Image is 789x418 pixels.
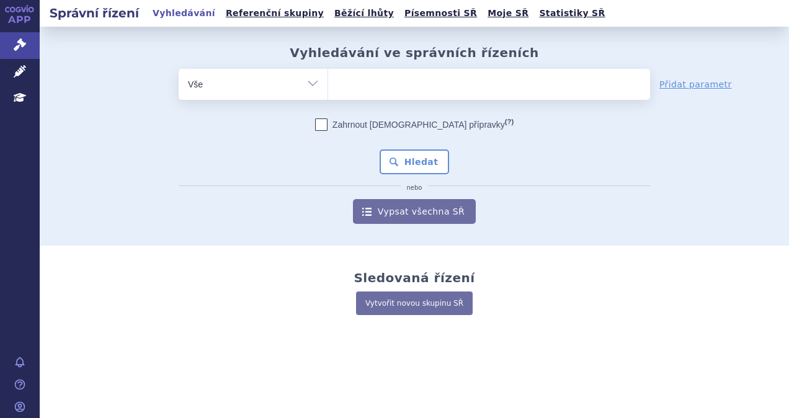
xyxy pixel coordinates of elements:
abbr: (?) [505,118,514,126]
a: Písemnosti SŘ [401,5,481,22]
a: Přidat parametr [659,78,732,91]
h2: Vyhledávání ve správních řízeních [290,45,539,60]
label: Zahrnout [DEMOGRAPHIC_DATA] přípravky [315,118,514,131]
a: Referenční skupiny [222,5,328,22]
a: Moje SŘ [484,5,532,22]
h2: Sledovaná řízení [354,270,475,285]
a: Statistiky SŘ [535,5,608,22]
a: Vypsat všechna SŘ [353,199,476,224]
i: nebo [401,184,429,192]
h2: Správní řízení [40,4,149,22]
a: Vyhledávání [149,5,219,22]
a: Běžící lhůty [331,5,398,22]
a: Vytvořit novou skupinu SŘ [356,291,473,315]
button: Hledat [380,149,450,174]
